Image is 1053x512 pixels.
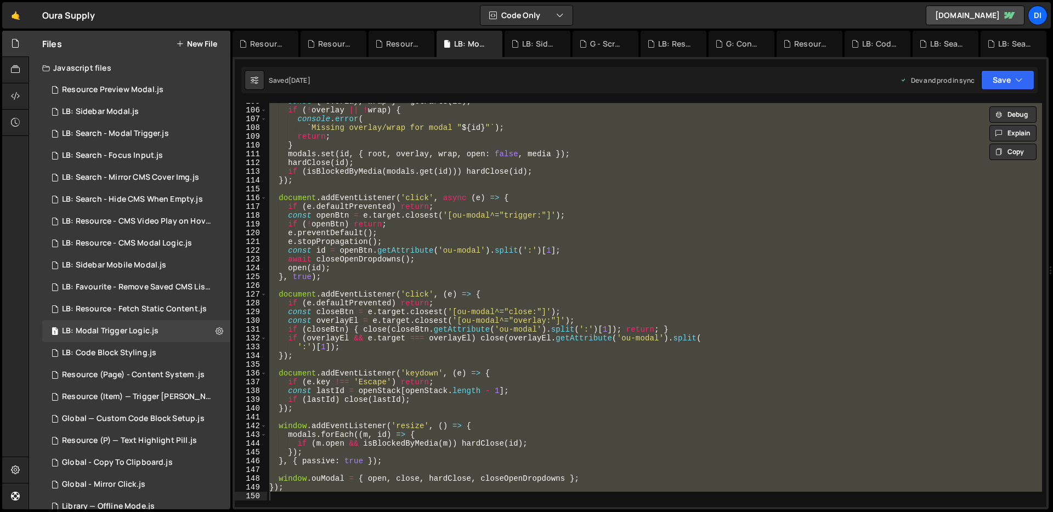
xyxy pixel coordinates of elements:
div: 121 [235,237,267,246]
div: 146 [235,457,267,465]
div: 14937/45456.js [42,145,230,167]
div: 136 [235,369,267,378]
span: 1 [52,328,58,337]
div: 118 [235,211,267,220]
div: 130 [235,316,267,325]
div: 147 [235,465,267,474]
div: 110 [235,141,267,150]
div: 127 [235,290,267,299]
div: 115 [235,185,267,194]
div: LB: Code Block Styling.js [62,348,156,358]
div: [DATE] [288,76,310,85]
div: 140 [235,404,267,413]
div: 113 [235,167,267,176]
div: 144 [235,439,267,448]
div: 116 [235,194,267,202]
div: LB: Modal Trigger Logic.js [454,38,489,49]
div: 14937/38911.js [42,167,230,189]
div: 132 [235,334,267,343]
div: Resource (Page) - Content System .js [794,38,829,49]
div: 139 [235,395,267,404]
div: LB: Modal Trigger Logic.js [62,326,158,336]
div: G: Conditional Element Visibility.js [726,38,761,49]
div: 124 [235,264,267,272]
div: 131 [235,325,267,334]
div: LB: Sidebar Modal.js [62,107,139,117]
div: 111 [235,150,267,158]
div: LB: Sidebar Mobile Modal.js [522,38,557,49]
div: Global - Mirror Click.js [62,480,145,490]
div: LB: Code Block Styling.js [862,38,897,49]
div: 14937/38901.js [42,211,234,232]
div: Dev and prod in sync [900,76,975,85]
div: 14937/44582.js [42,452,230,474]
div: LB: Search - Modal Trigger.js [998,38,1033,49]
div: 128 [235,299,267,308]
div: LB: Resource - CMS Modal Logic.js [62,238,192,248]
div: Oura Supply [42,9,95,22]
div: 125 [235,272,267,281]
div: Saved [269,76,310,85]
div: LB: Search - Mirror CMS Cover Img.js [62,173,199,183]
div: 133 [235,343,267,351]
div: 141 [235,413,267,422]
div: G - Scrollbar Toggle.js [590,38,625,49]
div: Resource (Item) — Trigger [PERSON_NAME] on Save.js [62,392,213,402]
div: 109 [235,132,267,141]
div: Global - Copy To Clipboard.js [62,458,173,468]
div: Resource (Item) — Load Dynamic Modal (AJAX).css [386,38,421,49]
div: LB: Resource - CMS Video Play on Hover.js [658,38,693,49]
div: Resource Preview Modal.js [62,85,163,95]
div: 134 [235,351,267,360]
div: 135 [235,360,267,369]
div: 112 [235,158,267,167]
div: 14937/45544.js [42,320,230,342]
div: 14937/44281.js [42,408,230,430]
div: 145 [235,448,267,457]
div: 122 [235,246,267,255]
div: 142 [235,422,267,430]
div: LB: Resource - CMS Video Play on Hover.js [62,217,213,226]
div: Resource (Page) - Content System .js [62,370,205,380]
div: 143 [235,430,267,439]
div: 129 [235,308,267,316]
div: Di [1028,5,1048,25]
div: Resource (P) — Text Highlight Pill.js [62,436,197,446]
div: 120 [235,229,267,237]
div: 14937/43515.js [42,386,234,408]
button: Save [981,70,1034,90]
div: LB: Search - Hide CMS When Empty.js [62,195,203,204]
div: 14937/45672.js [42,276,234,298]
h2: Files [42,38,62,50]
div: 149 [235,483,267,492]
div: 108 [235,123,267,132]
div: 126 [235,281,267,290]
div: 119 [235,220,267,229]
div: 14937/46038.js [42,342,230,364]
div: LB: Sidebar Mobile Modal.js [62,260,166,270]
a: [DOMAIN_NAME] [926,5,1024,25]
button: Code Only [480,5,573,25]
div: Resource Preview Modal.js [318,38,353,49]
div: 106 [235,106,267,115]
div: LB: Favourite - Remove Saved CMS List.js [62,282,213,292]
div: 14937/46006.js [42,364,230,386]
div: 114 [235,176,267,185]
div: LB: Search - Modal Trigger.js [62,129,169,139]
a: 🤙 [2,2,29,29]
div: Library — Offline Mode.js [62,502,155,511]
button: Explain [989,125,1037,141]
div: 138 [235,386,267,395]
button: Debug [989,106,1037,123]
div: 14937/44471.js [42,474,230,496]
div: 14937/44593.js [42,254,230,276]
button: Copy [989,144,1037,160]
div: 14937/38913.js [42,123,230,145]
button: New File [176,39,217,48]
div: LB: Search - Mirror CMS Cover Img.js [930,38,965,49]
div: 148 [235,474,267,483]
div: 14937/45864.js [42,298,230,320]
div: Resource (Item) — Clear Filter Buttons.js [250,38,285,49]
div: 14937/38910.js [42,232,230,254]
div: 117 [235,202,267,211]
